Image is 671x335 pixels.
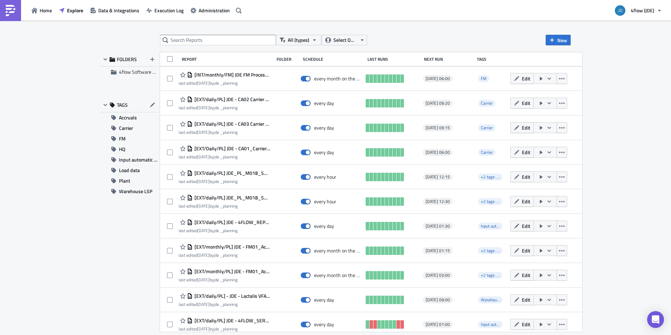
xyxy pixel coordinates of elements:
button: Input automatic process JDE [100,155,158,165]
span: FOLDERS [117,56,137,63]
div: last edited by jde _planning [179,326,271,331]
span: Warehouse LSP [478,296,503,303]
div: last edited by jde _planning [179,252,271,258]
span: Plant [119,176,130,186]
span: FM [481,75,486,82]
button: 4flow (JDE) [611,3,666,18]
span: Accruals [119,112,137,123]
button: Carrier [100,123,158,133]
span: [DATE] 06:00 [426,150,450,155]
div: every month on the 1st [314,75,362,82]
time: 2025-07-10T07:27:16Z [197,203,210,209]
time: 2025-07-01T08:59:52Z [197,252,210,258]
span: Edit [522,198,530,205]
span: 4flow (JDE) [631,7,654,14]
time: 2025-06-30T13:26:37Z [197,129,210,136]
span: All (types) [288,36,309,44]
span: FM [119,133,126,144]
button: Edit [510,319,534,330]
time: 2025-06-30T13:17:47Z [197,104,210,111]
time: 2025-06-25T07:50:26Z [197,178,210,185]
span: [EXT/daily/PL] JDE - 4FLOW_SERVENTRY [193,317,271,324]
span: Data & Integrations [98,7,139,14]
div: every day [314,100,334,106]
span: Edit [522,173,530,180]
span: Carrier [481,124,493,131]
div: Open Intercom Messenger [647,311,664,328]
button: Administration [187,5,233,16]
div: every hour [314,174,336,180]
span: +2 tags: Input automatic process JDE, Accruals [481,272,563,278]
time: 2025-06-19T08:56:52Z [197,301,210,308]
div: every month on the 1st [314,248,362,254]
span: Edit [522,271,530,279]
span: [DATE] 12:15 [426,174,450,180]
span: [EXT/monthly/PL] JDE - FM01_Accruals_report_2024H1 [193,244,271,250]
button: Edit [510,73,534,84]
span: +2 tags: Input automatic process JDE, Plant [478,173,503,180]
span: Edit [522,222,530,230]
span: Edit [522,321,530,328]
span: [EXT/daily/PL] - JDE - Lactalis VFA and PO number report [193,293,271,299]
div: every day [314,321,334,328]
span: Input automatic process JDE [481,223,530,229]
span: [EXT/Daily/PL] JDE - CA01_Carrier_missing_platenumber [193,145,271,152]
span: +2 tags: Input automatic process JDE, Plant [481,173,557,180]
button: HQ [100,144,158,155]
span: Carrier [478,149,496,156]
div: last edited by jde _planning [179,154,271,159]
span: Input automatic process JDE [119,155,158,165]
button: New [546,35,571,45]
button: All (types) [276,35,321,45]
span: +2 tags: Input automatic process JDE, Plant [481,198,557,205]
div: every day [314,297,334,303]
span: Explore [67,7,83,14]
span: Input automatic process JDE [478,223,503,230]
div: every month on the 1st [314,272,362,278]
button: Edit [510,147,534,158]
button: Warehouse LSP [100,186,158,197]
div: Schedule [303,57,364,62]
span: [DATE] 01:15 [426,248,450,254]
div: Folder [277,57,299,62]
span: Carrier [119,123,133,133]
div: last edited by jde _planning [179,130,271,135]
button: Load data [100,165,158,176]
span: Administration [199,7,230,14]
div: last edited by jde _planning [179,203,271,209]
div: last edited by jde _planning [179,179,271,184]
div: Report [182,57,273,62]
span: [EXT/daily/PL] JDE - CA02 Carrier missing status collected [193,96,271,103]
span: Edit [522,296,530,303]
span: [DATE] 09:15 [426,125,450,131]
span: +2 tags: Input automatic process JDE, Plant [478,198,503,205]
button: Edit [510,270,534,281]
span: Edit [522,149,530,156]
div: Next Run [424,57,473,62]
span: Input automatic process JDE [481,321,530,328]
span: Input automatic process JDE [478,321,503,328]
span: [DATE] 01:30 [426,223,450,229]
span: [DATE] 12:30 [426,199,450,204]
span: Warehouse LSP [481,296,509,303]
button: Edit [510,245,534,256]
span: [DATE] 01:00 [426,322,450,327]
button: FM [100,133,158,144]
div: last edited by jde _planning [179,228,271,233]
div: Tags [477,57,507,62]
span: Select Owner [333,36,357,44]
div: last edited by jde _planning [179,105,271,110]
img: PushMetrics [5,5,16,16]
button: Explore [55,5,87,16]
span: Edit [522,247,530,254]
span: Load data [119,165,140,176]
span: Warehouse LSP [119,186,152,197]
div: last edited by jde _planning [179,302,271,307]
span: [EXT/monthly/PL] JDE - FM01_Accruals_report_2025 [193,268,271,275]
span: Carrier [478,124,496,131]
button: Plant [100,176,158,186]
button: Edit [510,294,534,305]
button: Select Owner [321,35,367,45]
